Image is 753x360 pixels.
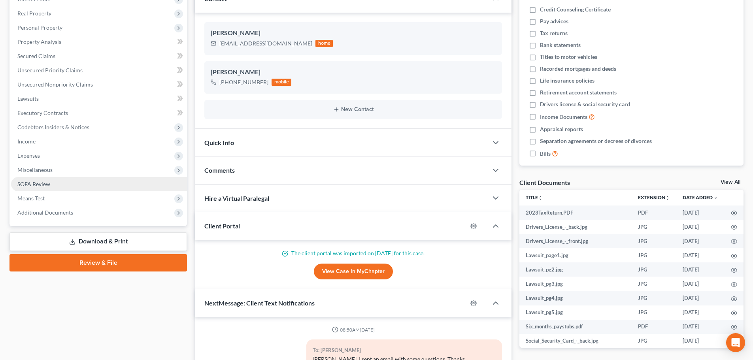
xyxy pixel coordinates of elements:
td: PDF [632,205,676,220]
td: JPG [632,220,676,234]
span: SOFA Review [17,181,50,187]
span: Bills [540,150,551,158]
td: Lawsuit_pg4.jpg [519,291,632,305]
span: Client Portal [204,222,240,230]
td: [DATE] [676,262,725,277]
div: Open Intercom Messenger [726,333,745,352]
td: Drivers_License_-_front.jpg [519,234,632,248]
div: [PERSON_NAME] [211,28,496,38]
span: Additional Documents [17,209,73,216]
span: Unsecured Priority Claims [17,67,83,74]
td: [DATE] [676,220,725,234]
td: JPG [632,291,676,305]
span: Hire a Virtual Paralegal [204,194,269,202]
td: Lawsuit_pg3.jpg [519,277,632,291]
span: NextMessage: Client Text Notifications [204,299,315,307]
span: Income Documents [540,113,587,121]
span: Quick Info [204,139,234,146]
a: Titleunfold_more [526,194,543,200]
td: JPG [632,248,676,262]
a: Unsecured Nonpriority Claims [11,77,187,92]
td: [DATE] [676,277,725,291]
span: Means Test [17,195,45,202]
div: Client Documents [519,178,570,187]
td: 2023TaxReturn.PDF [519,205,632,220]
div: [PHONE_NUMBER] [219,78,268,86]
span: Secured Claims [17,53,55,59]
span: Income [17,138,36,145]
td: PDF [632,320,676,334]
td: JPG [632,234,676,248]
td: Lawsuit_page1.jpg [519,248,632,262]
div: mobile [272,79,291,86]
td: Lawsuit_pg5.jpg [519,305,632,320]
span: Tax returns [540,29,568,37]
td: [DATE] [676,205,725,220]
i: unfold_more [538,196,543,200]
button: New Contact [211,106,496,113]
td: JPG [632,334,676,348]
td: Social_Security_Card_-_back.jpg [519,334,632,348]
span: Lawsuits [17,95,39,102]
td: [DATE] [676,320,725,334]
span: Executory Contracts [17,109,68,116]
span: Life insurance policies [540,77,594,85]
td: [DATE] [676,305,725,320]
span: Expenses [17,152,40,159]
a: View All [721,179,740,185]
a: Property Analysis [11,35,187,49]
div: [PERSON_NAME] [211,68,496,77]
td: JPG [632,277,676,291]
td: JPG [632,262,676,277]
div: home [315,40,333,47]
span: Titles to motor vehicles [540,53,597,61]
a: Extensionunfold_more [638,194,670,200]
span: Separation agreements or decrees of divorces [540,137,652,145]
span: Property Analysis [17,38,61,45]
i: unfold_more [665,196,670,200]
span: Retirement account statements [540,89,617,96]
span: Real Property [17,10,51,17]
div: [EMAIL_ADDRESS][DOMAIN_NAME] [219,40,312,47]
a: Date Added expand_more [683,194,718,200]
span: Miscellaneous [17,166,53,173]
span: Credit Counseling Certificate [540,6,611,13]
td: Drivers_License_-_back.jpg [519,220,632,234]
p: The client portal was imported on [DATE] for this case. [204,249,502,257]
td: [DATE] [676,234,725,248]
span: Bank statements [540,41,581,49]
a: View Case in MyChapter [314,264,393,279]
a: Unsecured Priority Claims [11,63,187,77]
td: [DATE] [676,291,725,305]
span: Codebtors Insiders & Notices [17,124,89,130]
td: [DATE] [676,248,725,262]
a: Executory Contracts [11,106,187,120]
span: Pay advices [540,17,568,25]
i: expand_more [713,196,718,200]
a: SOFA Review [11,177,187,191]
span: Unsecured Nonpriority Claims [17,81,93,88]
span: Comments [204,166,235,174]
td: Six_months_paystubs.pdf [519,320,632,334]
span: Appraisal reports [540,125,583,133]
td: JPG [632,305,676,320]
div: 08:50AM[DATE] [204,326,502,333]
div: To: [PERSON_NAME] [313,346,496,355]
span: Personal Property [17,24,62,31]
span: Drivers license & social security card [540,100,630,108]
a: Review & File [9,254,187,271]
span: Recorded mortgages and deeds [540,65,616,73]
td: Lawsuit_pg2.jpg [519,262,632,277]
td: [DATE] [676,334,725,348]
a: Lawsuits [11,92,187,106]
a: Download & Print [9,232,187,251]
a: Secured Claims [11,49,187,63]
